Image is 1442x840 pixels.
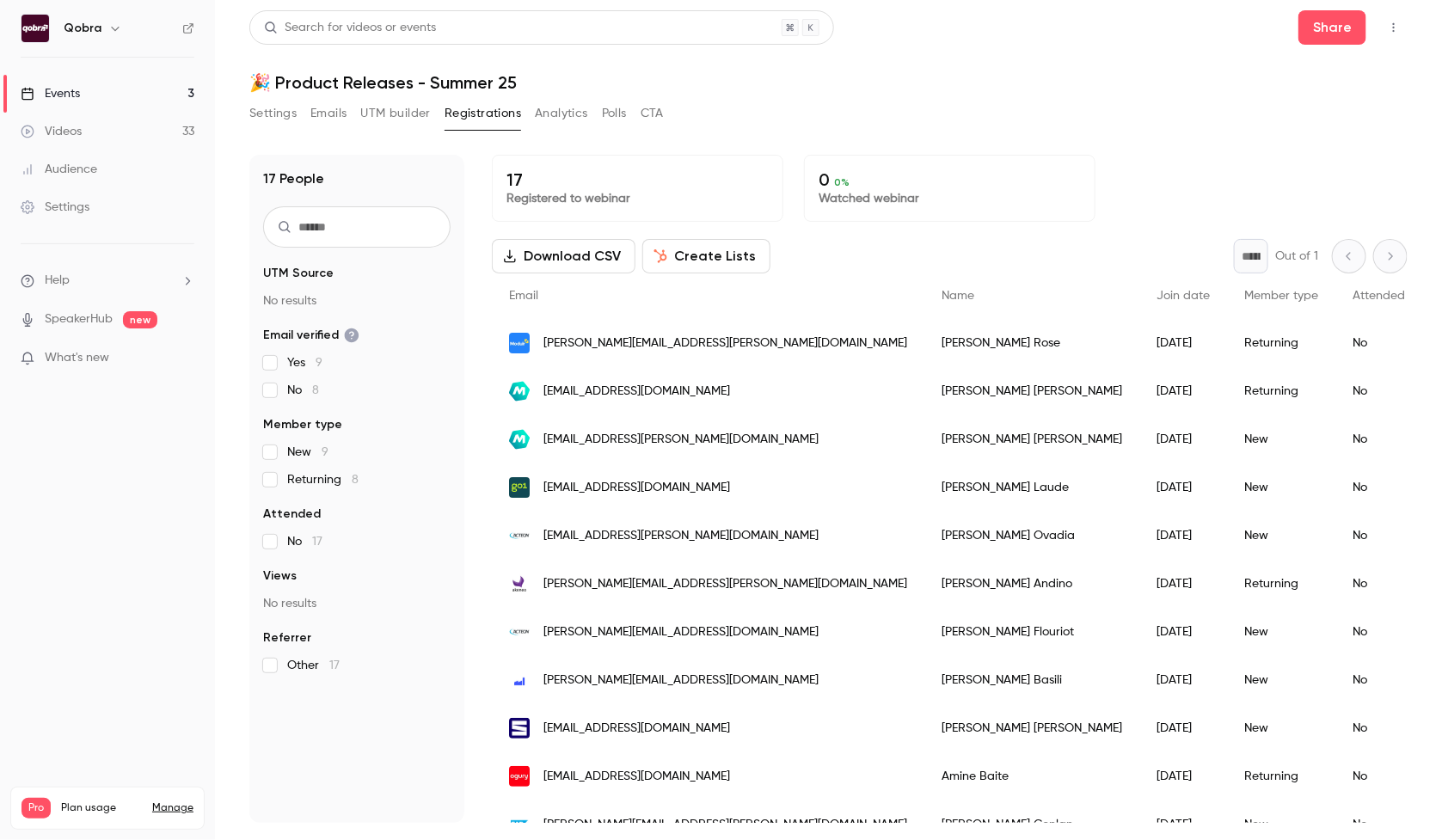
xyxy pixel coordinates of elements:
[543,623,819,641] span: [PERSON_NAME][EMAIL_ADDRESS][DOMAIN_NAME]
[509,429,530,450] img: manomano.com
[641,100,664,127] button: CTA
[21,85,80,102] div: Events
[287,354,322,371] span: Yes
[509,573,530,594] img: akeneo.com
[174,351,194,366] iframe: Noticeable Trigger
[249,72,1408,93] h1: 🎉 Product Releases - Summer 25
[506,190,769,207] p: Registered to webinar
[312,536,322,548] span: 17
[1139,704,1227,752] div: [DATE]
[509,670,530,690] img: fabriq.tech
[543,334,907,353] span: [PERSON_NAME][EMAIL_ADDRESS][PERSON_NAME][DOMAIN_NAME]
[642,239,770,273] button: Create Lists
[45,272,70,290] span: Help
[834,176,850,188] span: 0 %
[263,416,342,433] span: Member type
[1335,512,1422,560] div: No
[924,704,1139,752] div: [PERSON_NAME] [PERSON_NAME]
[152,801,193,815] a: Manage
[1335,319,1422,367] div: No
[287,471,359,488] span: Returning
[1139,560,1227,608] div: [DATE]
[123,311,157,328] span: new
[287,444,328,461] span: New
[21,798,51,819] span: Pro
[1335,608,1422,656] div: No
[264,19,436,37] div: Search for videos or events
[1335,367,1422,415] div: No
[263,506,321,523] span: Attended
[543,720,730,738] span: [EMAIL_ADDRESS][DOMAIN_NAME]
[21,161,97,178] div: Audience
[1227,560,1335,608] div: Returning
[924,415,1139,463] div: [PERSON_NAME] [PERSON_NAME]
[287,533,322,550] span: No
[1275,248,1318,265] p: Out of 1
[1139,319,1227,367] div: [DATE]
[1227,319,1335,367] div: Returning
[602,100,627,127] button: Polls
[509,718,530,739] img: sabiogroup.com
[1139,463,1227,512] div: [DATE]
[1335,560,1422,608] div: No
[263,265,451,674] section: facet-groups
[287,382,319,399] span: No
[543,383,730,401] span: [EMAIL_ADDRESS][DOMAIN_NAME]
[1335,752,1422,800] div: No
[509,477,530,498] img: go1.com
[1139,367,1227,415] div: [DATE]
[21,123,82,140] div: Videos
[1139,656,1227,704] div: [DATE]
[263,265,334,282] span: UTM Source
[924,319,1139,367] div: [PERSON_NAME] Rose
[1227,656,1335,704] div: New
[924,752,1139,800] div: Amine Baite
[509,290,538,302] span: Email
[506,169,769,190] p: 17
[924,463,1139,512] div: [PERSON_NAME] Laude
[316,357,322,369] span: 9
[263,327,359,344] span: Email verified
[263,292,451,310] p: No results
[263,629,311,647] span: Referrer
[1227,608,1335,656] div: New
[1353,290,1405,302] span: Attended
[1227,752,1335,800] div: Returning
[924,560,1139,608] div: [PERSON_NAME] Andino
[1227,415,1335,463] div: New
[924,367,1139,415] div: [PERSON_NAME] [PERSON_NAME]
[509,525,530,546] img: acteongroup.com
[543,431,819,449] span: [EMAIL_ADDRESS][PERSON_NAME][DOMAIN_NAME]
[287,657,340,674] span: Other
[21,15,49,42] img: Qobra
[1335,463,1422,512] div: No
[543,671,819,690] span: [PERSON_NAME][EMAIL_ADDRESS][DOMAIN_NAME]
[1157,290,1210,302] span: Join date
[543,768,730,786] span: [EMAIL_ADDRESS][DOMAIN_NAME]
[924,608,1139,656] div: [PERSON_NAME] Flouriot
[1335,704,1422,752] div: No
[263,595,451,612] p: No results
[509,766,530,787] img: ogury.co
[1227,704,1335,752] div: New
[61,801,142,815] span: Plan usage
[1139,415,1227,463] div: [DATE]
[312,384,319,396] span: 8
[1335,656,1422,704] div: No
[1244,290,1318,302] span: Member type
[543,479,730,497] span: [EMAIL_ADDRESS][DOMAIN_NAME]
[819,190,1081,207] p: Watched webinar
[1227,512,1335,560] div: New
[21,272,194,290] li: help-dropdown-opener
[1335,415,1422,463] div: No
[942,290,974,302] span: Name
[509,381,530,402] img: manomano.com
[352,474,359,486] span: 8
[509,333,530,353] img: modulrfinance.com
[249,100,297,127] button: Settings
[263,169,324,189] h1: 17 People
[509,814,530,835] img: sap.com
[1139,512,1227,560] div: [DATE]
[361,100,431,127] button: UTM builder
[1227,463,1335,512] div: New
